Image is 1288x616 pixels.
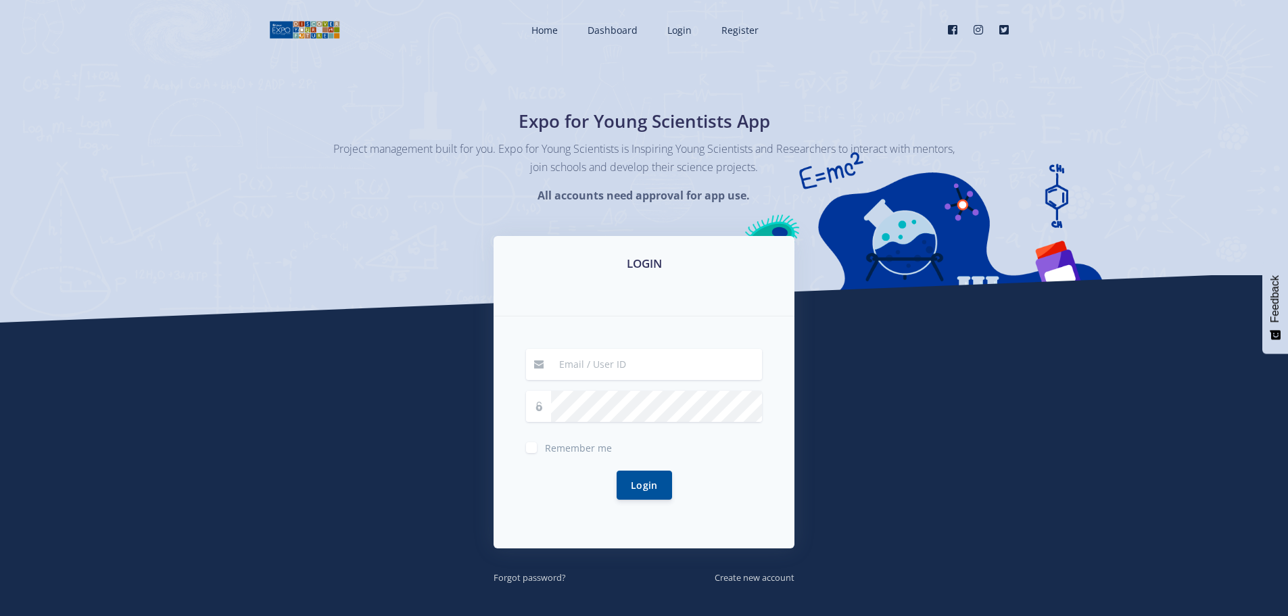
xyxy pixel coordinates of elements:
[518,12,569,48] a: Home
[617,471,672,500] button: Login
[721,24,759,37] span: Register
[715,569,794,584] a: Create new account
[667,24,692,37] span: Login
[715,571,794,584] small: Create new account
[708,12,769,48] a: Register
[494,571,566,584] small: Forgot password?
[269,20,340,40] img: logo01.png
[545,442,612,454] span: Remember me
[494,569,566,584] a: Forgot password?
[551,349,762,380] input: Email / User ID
[1262,262,1288,354] button: Feedback - Show survey
[654,12,702,48] a: Login
[1269,275,1281,323] span: Feedback
[510,255,778,273] h3: LOGIN
[588,24,638,37] span: Dashboard
[574,12,648,48] a: Dashboard
[333,140,955,176] p: Project management built for you. Expo for Young Scientists is Inspiring Young Scientists and Res...
[538,188,750,203] strong: All accounts need approval for app use.
[398,108,891,135] h1: Expo for Young Scientists App
[531,24,558,37] span: Home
